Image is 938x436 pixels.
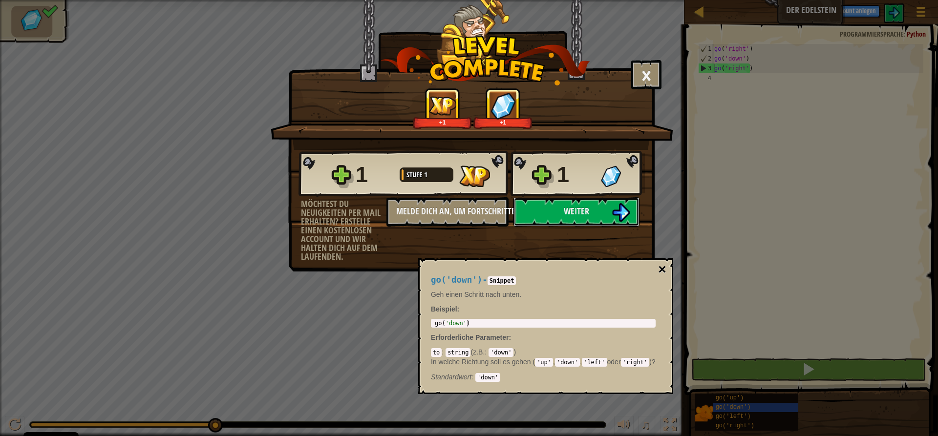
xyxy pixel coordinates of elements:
[431,305,457,313] span: Beispiel
[431,290,656,299] p: Geh einen Schritt nach unten.
[557,159,595,190] div: 1
[535,358,553,367] code: 'up'
[431,373,471,381] span: Standardwert
[601,166,621,187] img: Gewonnene Edelsteine
[431,275,482,285] span: go('down')
[431,348,442,357] code: to
[564,205,589,217] span: Weiter
[431,333,509,341] span: Erforderliche Parameter
[621,358,650,367] code: 'right'
[356,159,394,190] div: 1
[431,275,656,285] h4: -
[429,96,456,115] img: Gewonnene XP
[612,203,630,222] img: Weiter
[473,348,485,356] span: z.B.
[475,119,531,126] div: +1
[582,358,607,367] code: 'left'
[631,60,661,89] button: ×
[658,263,666,276] button: ×
[406,169,424,180] span: Stufe
[555,358,580,367] code: 'down'
[301,200,386,261] div: Möchtest du Neuigkeiten per Mail erhalten? Erstelle einen kostenlosen Account und wir halten dich...
[446,348,470,357] code: string
[475,373,500,382] code: 'down'
[509,333,511,341] span: :
[471,373,475,381] span: :
[381,36,590,85] img: level_complete.png
[424,169,427,180] span: 1
[431,305,459,313] strong: :
[488,276,516,285] code: Snippet
[485,348,489,356] span: :
[489,348,513,357] code: 'down'
[415,119,470,126] div: +1
[431,357,656,367] p: In welche Richtung soll es gehen ( , , oder )?
[513,197,640,227] button: Weiter
[431,347,656,381] div: ( )
[386,197,509,227] button: Melde dich an, um Fortschritte zu speichern.
[490,92,516,119] img: Gewonnene Edelsteine
[442,348,446,356] span: :
[459,166,490,187] img: Gewonnene XP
